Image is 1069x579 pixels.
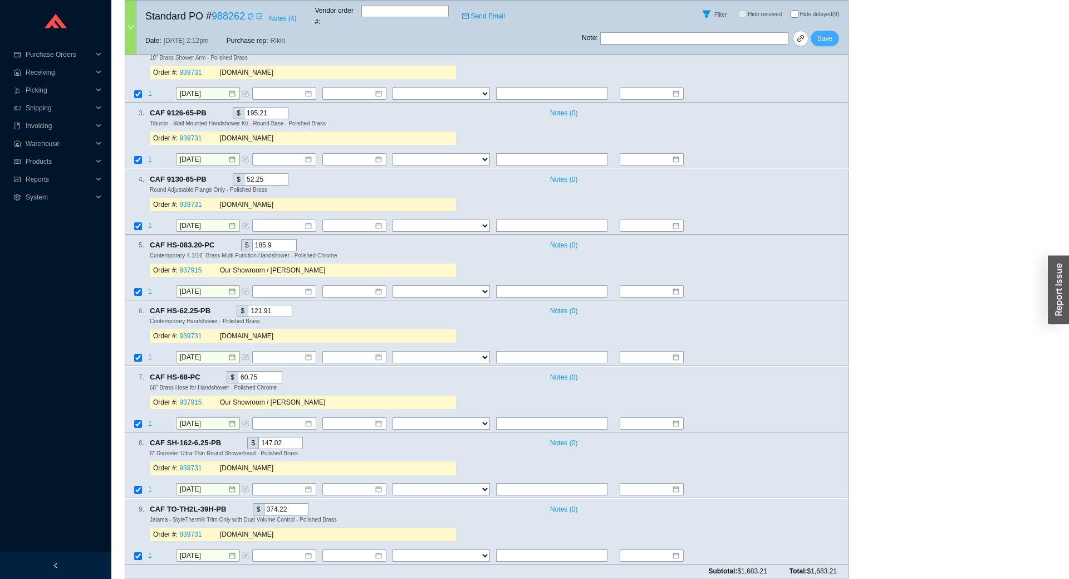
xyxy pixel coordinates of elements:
input: 10/27/2025 [180,550,228,561]
span: Order #: [153,398,178,406]
span: 68" Brass Hose for Handshower - Polished Chrome [150,385,277,391]
span: Notes ( 0 ) [550,437,577,449]
span: Round Adjustable Flange Only - Polished Brass [150,187,267,193]
button: Notes (0) [545,371,578,379]
span: [DATE] 2:12pm [164,35,209,46]
span: Order #: [153,531,178,538]
a: 937915 [179,266,202,274]
span: form [242,157,249,163]
div: Copy [217,239,224,251]
span: link [797,35,805,44]
input: 10/27/2025 [180,352,228,363]
span: [DOMAIN_NAME] [220,531,273,538]
button: Notes (0) [545,239,578,247]
span: $1,683.21 [807,567,837,575]
div: $ [247,437,258,449]
span: Standard PO # [145,8,245,25]
span: 1 [148,222,152,230]
span: [DOMAIN_NAME] [220,333,273,340]
span: Notes ( 0 ) [550,305,577,317]
span: $1,683.21 [737,567,767,575]
a: link [793,31,808,46]
span: Total: [790,566,837,577]
a: 939731 [179,531,202,538]
span: CAF 9130-65-PB [150,173,216,186]
input: 10/27/2025 [180,484,228,495]
input: Hide delayed(9) [791,10,798,18]
input: 10/27/2025 [180,154,228,166]
span: Our Showroom / [PERSON_NAME] [220,266,325,274]
a: 939731 [179,333,202,340]
span: fund [13,176,21,183]
span: CAF TO-TH2L-39H-PB [150,503,236,515]
span: Hide received [748,11,782,17]
a: export [256,11,263,22]
span: 1 [148,486,152,494]
span: Jalama - StyleTherm® Trim Only with Dual Volume Control - Polished Brass [150,517,337,523]
span: Notes ( 4 ) [269,13,296,24]
span: export [256,13,263,20]
span: book [13,123,21,129]
span: down [127,23,135,31]
span: [DOMAIN_NAME] [220,201,273,208]
span: Contemporary Handshower - Polished Brass [150,318,260,324]
span: Products [26,153,92,171]
span: form [242,288,249,295]
div: $ [227,371,238,383]
input: Hide received [739,10,747,18]
div: 8 . [125,437,144,449]
button: Notes (0) [545,305,578,313]
span: [DOMAIN_NAME] [220,465,273,473]
span: CAF HS-68-PC [150,371,210,383]
div: $ [253,503,264,515]
span: Order #: [153,201,178,208]
button: Notes (0) [545,107,578,115]
span: 1 [148,288,152,295]
span: Reports [26,171,92,188]
div: Copy [209,173,216,186]
span: Our Showroom / [PERSON_NAME] [220,398,325,406]
span: Notes ( 0 ) [550,504,577,515]
div: Copy [247,11,254,22]
span: Vendor order # : [315,5,359,27]
span: copy [247,13,254,20]
button: Notes (0) [545,437,578,445]
span: filter [698,9,715,18]
span: credit-card [13,51,21,58]
span: Notes ( 0 ) [550,240,577,251]
div: $ [241,239,252,251]
span: form [242,354,249,361]
span: Subtotal: [708,566,767,577]
span: Hide delayed (9) [800,11,839,17]
div: 7 . [125,372,144,383]
a: 939731 [179,135,202,143]
span: form [242,420,249,427]
span: 1 [148,156,152,164]
div: $ [233,107,244,119]
span: setting [13,194,21,201]
span: Notes ( 0 ) [550,372,577,383]
span: System [26,188,92,206]
a: 937915 [179,398,202,406]
span: Purchase Orders [26,46,92,64]
a: 939731 [179,465,202,473]
span: read [13,158,21,165]
span: Contemporary 4-1/16" Brass Multi-Function Handshower - Polished Chrome [150,252,337,259]
span: Notes ( 0 ) [550,108,577,119]
span: Filter [714,12,727,18]
span: [DOMAIN_NAME] [220,135,273,143]
span: Order #: [153,333,178,340]
span: CAF 9126-65-PB [150,107,216,119]
span: Order #: [153,135,178,143]
div: 4 . [125,174,144,185]
div: Copy [213,305,220,317]
span: form [242,486,249,493]
span: Order #: [153,266,178,274]
a: 939731 [179,201,202,208]
div: 5 . [125,240,144,251]
span: Rikki [271,35,285,46]
a: mailSend Email [462,11,505,22]
span: mail [462,13,469,20]
input: 10/27/2025 [180,220,228,231]
div: 9 . [125,504,144,515]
